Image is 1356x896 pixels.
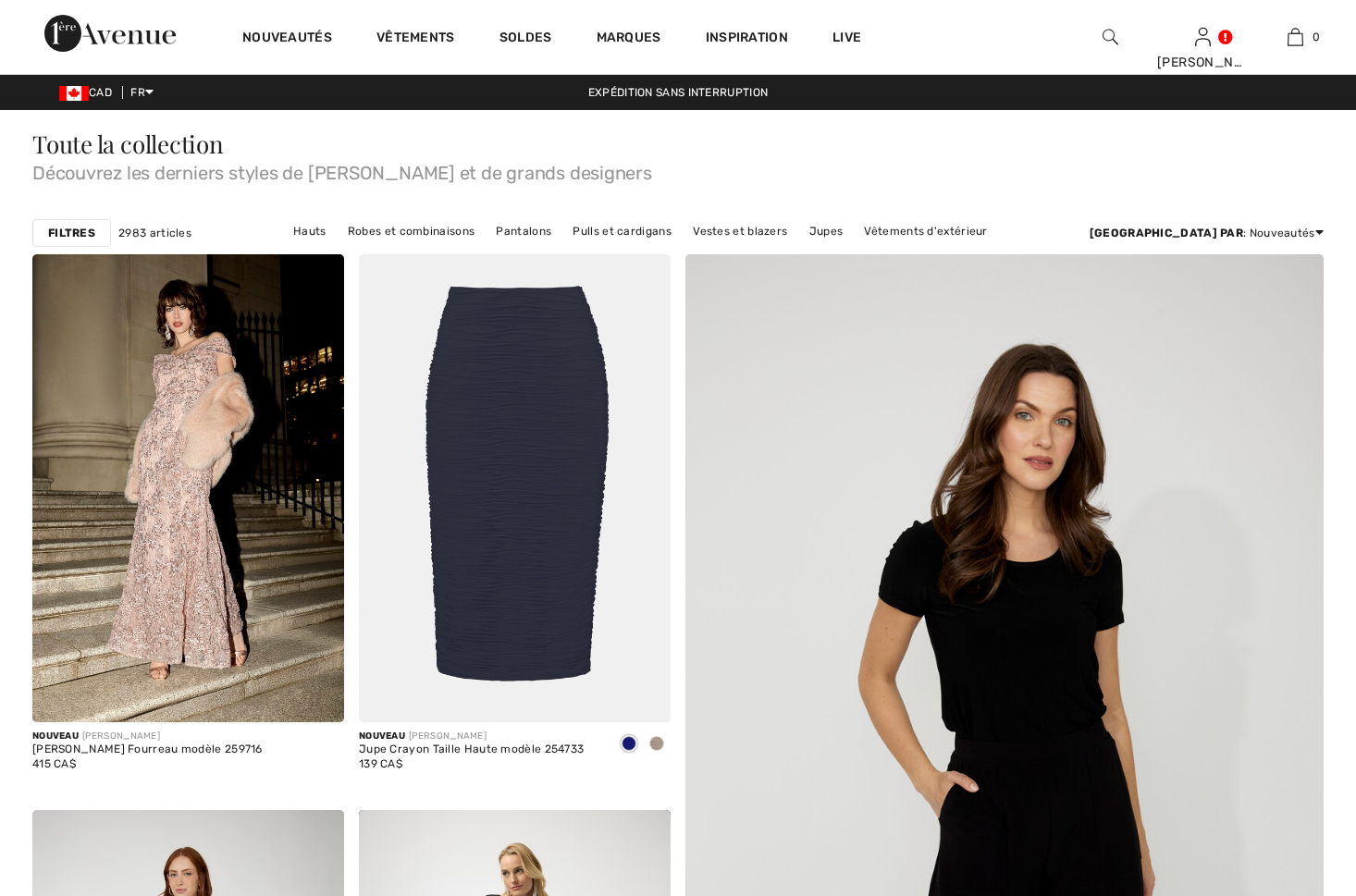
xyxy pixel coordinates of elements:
[1090,225,1324,241] div: : Nouveautés
[118,225,191,241] span: 2983 articles
[242,30,332,49] a: Nouveautés
[563,219,680,243] a: Pulls et cardigans
[359,254,671,722] img: Jupe Crayon Taille Haute modèle 254733. Bleu Nuit
[597,30,661,49] a: Marques
[487,219,561,243] a: Pantalons
[130,86,154,99] span: FR
[499,30,552,49] a: Soldes
[1313,29,1320,45] span: 0
[59,86,89,101] img: Canadian Dollar
[32,730,79,742] span: Nouveau
[308,829,325,844] img: heart_black_full.svg
[359,730,584,743] div: [PERSON_NAME]
[339,219,484,243] a: Robes et combinaisons
[376,30,455,49] a: Vêtements
[48,225,95,241] strong: Filtres
[1103,26,1118,48] img: recherche
[1157,53,1248,72] div: [PERSON_NAME]
[32,757,76,770] span: 415 CA$
[1250,26,1340,48] a: 0
[855,219,996,243] a: Vêtements d'extérieur
[1195,28,1211,45] a: Se connecter
[308,275,325,289] img: heart_black_full.svg
[32,128,224,160] span: Toute la collection
[32,156,1324,182] span: Découvrez les derniers styles de [PERSON_NAME] et de grands designers
[635,829,651,844] img: heart_black_full.svg
[308,686,325,703] img: plus_v2.svg
[32,743,263,756] div: [PERSON_NAME] Fourreau modèle 259716
[359,730,405,742] span: Nouveau
[32,730,263,743] div: [PERSON_NAME]
[1288,275,1304,289] img: heart_black_full.svg
[359,743,584,756] div: Jupe Crayon Taille Haute modèle 254733
[635,686,651,703] img: plus_v2.svg
[832,28,861,47] a: Live
[615,730,643,760] div: Midnight Blue
[284,219,336,243] a: Hauts
[32,254,344,722] img: Robe Longue Fourreau modèle 259716. Blush
[800,219,853,243] a: Jupes
[359,757,402,770] span: 139 CA$
[1288,26,1303,48] img: Mon panier
[684,219,796,243] a: Vestes et blazers
[706,30,788,49] span: Inspiration
[643,730,671,760] div: Sand
[59,86,119,99] span: CAD
[1090,227,1243,239] strong: [GEOGRAPHIC_DATA] par
[1195,26,1211,48] img: Mes infos
[635,275,651,289] img: heart_black_full.svg
[44,15,176,52] img: 1ère Avenue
